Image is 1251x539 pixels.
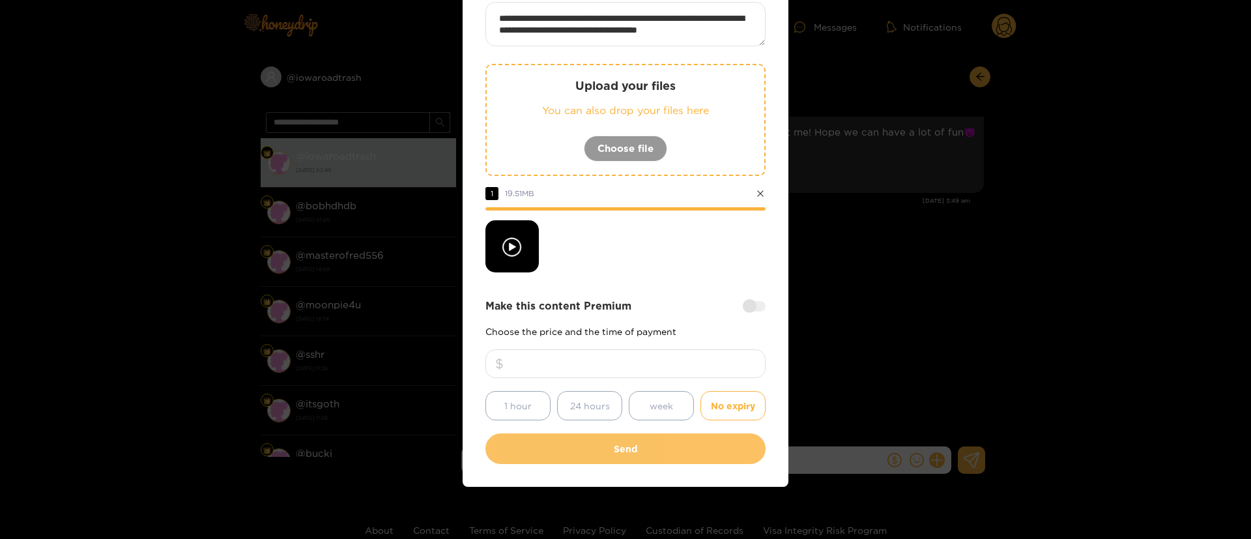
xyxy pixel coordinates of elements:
button: Send [485,433,766,464]
button: 1 hour [485,391,551,420]
span: 24 hours [570,398,610,413]
span: 1 hour [504,398,532,413]
button: week [629,391,694,420]
span: week [650,398,673,413]
p: You can also drop your files here [513,103,738,118]
button: No expiry [700,391,766,420]
p: Upload your files [513,78,738,93]
p: Choose the price and the time of payment [485,327,766,336]
strong: Make this content Premium [485,299,631,313]
span: 19.51 MB [505,189,534,197]
span: No expiry [711,398,755,413]
button: 24 hours [557,391,622,420]
span: 1 [485,187,498,200]
button: Choose file [584,136,667,162]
